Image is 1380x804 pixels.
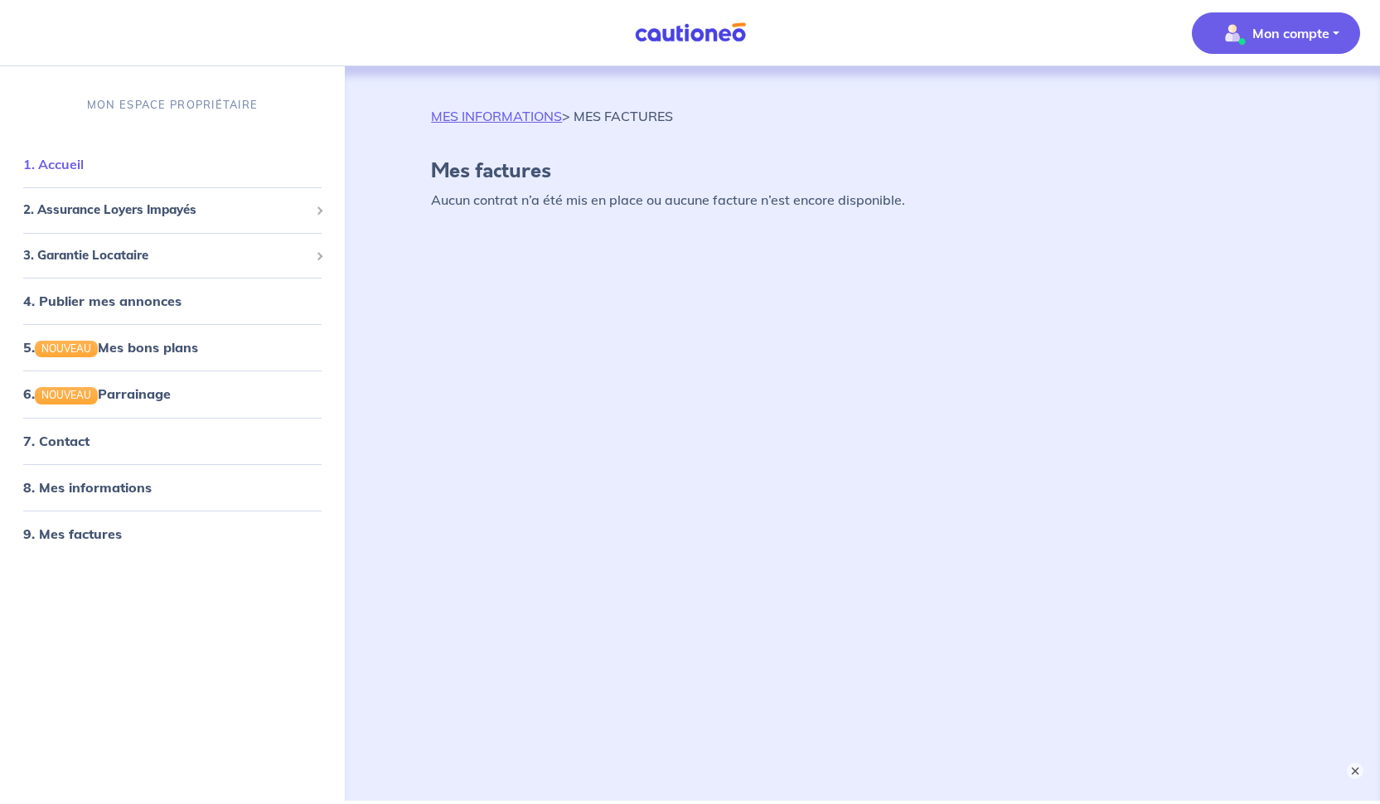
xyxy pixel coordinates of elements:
div: 3. Garantie Locataire [7,240,338,272]
span: 2. Assurance Loyers Impayés [23,201,309,220]
div: 2. Assurance Loyers Impayés [7,194,338,226]
a: 8. Mes informations [23,479,152,496]
p: Mon compte [1252,23,1329,43]
a: 6.NOUVEAUParrainage [23,385,171,402]
a: 7. Contact [23,433,90,449]
p: > MES FACTURES [431,106,673,126]
div: 5.NOUVEAUMes bons plans [7,331,338,364]
a: 5.NOUVEAUMes bons plans [23,339,198,356]
div: 8. Mes informations [7,471,338,504]
div: 7. Contact [7,424,338,458]
div: 6.NOUVEAUParrainage [7,377,338,410]
span: 3. Garantie Locataire [23,246,309,265]
button: illu_account_valid_menu.svgMon compte [1192,12,1360,54]
p: Aucun contrat n’a été mis en place ou aucune facture n’est encore disponible. [431,190,1294,210]
h4: Mes factures [431,159,1294,183]
div: 9. Mes factures [7,517,338,550]
div: 1. Accueil [7,148,338,181]
a: 4. Publier mes annonces [23,293,182,309]
p: MON ESPACE PROPRIÉTAIRE [87,97,258,113]
div: 4. Publier mes annonces [7,284,338,317]
a: 1. Accueil [23,156,84,172]
button: × [1347,763,1363,779]
a: 9. Mes factures [23,526,122,542]
img: Cautioneo [628,22,753,43]
img: illu_account_valid_menu.svg [1219,20,1246,46]
a: MES INFORMATIONS [431,108,562,124]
